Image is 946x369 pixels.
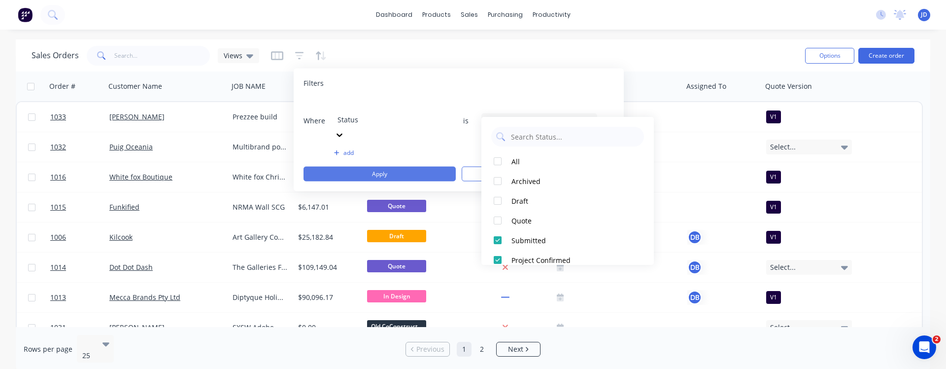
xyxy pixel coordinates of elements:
div: V1 [766,111,781,123]
a: 1014 [50,253,109,282]
a: dashboard [371,7,417,22]
div: Archived [511,176,630,186]
div: purchasing [483,7,528,22]
span: Next [508,344,523,354]
div: Assigned To [686,81,726,91]
span: 1015 [50,202,66,212]
div: NRMA Wall SCG [233,202,287,212]
div: Status [338,114,418,125]
a: Funkified [109,202,139,212]
div: Quote [511,216,630,226]
div: $90,096.17 [298,293,356,302]
div: Project Confirmed [511,255,630,265]
div: sales [456,7,483,22]
div: Customer Name [108,81,162,91]
span: Select... [770,142,796,152]
span: Previous [416,344,444,354]
a: Kilcook [109,232,133,242]
div: Order # [49,81,75,91]
span: 1033 [50,112,66,122]
a: 1015 [50,192,109,222]
a: 1032 [50,132,109,162]
a: White fox Boutique [109,172,172,182]
a: Previous page [406,344,449,354]
a: 1016 [50,162,109,192]
span: In Design [367,290,426,302]
div: $6,147.01 [298,202,356,212]
button: Create order [858,48,914,64]
a: [PERSON_NAME] [109,323,165,332]
button: Apply [304,167,456,182]
span: Rows per page [24,344,72,354]
button: Quote [481,211,654,230]
a: Mecca Brands Pty Ltd [109,293,180,302]
button: All [481,151,654,171]
div: 25 [82,351,94,361]
div: productivity [528,7,575,22]
span: 1031 [50,323,66,332]
span: 1006 [50,232,66,242]
button: Submitted [481,230,654,250]
a: 1006 [50,222,109,252]
a: 1013 [50,283,109,312]
a: Next page [497,344,540,354]
button: Options [805,48,854,64]
div: SXSW Adobe [233,323,287,332]
div: $0.00 [298,323,356,332]
div: All [511,156,630,167]
div: Prezzee build [233,112,287,122]
a: 1031 [50,313,109,342]
div: Art Gallery Construction items [233,232,287,242]
div: V1 [766,201,781,214]
div: JOB NAME [232,81,266,91]
button: DB [687,230,702,245]
span: Select... [770,323,796,332]
span: Quote [367,260,426,272]
div: Submitted [511,235,630,246]
ul: Pagination [402,342,544,357]
a: Page 1 is your current page [457,342,472,357]
div: The Galleries Flowers [233,262,287,272]
button: Draft [481,191,654,211]
input: Search Status... [510,127,639,147]
div: $109,149.04 [298,262,356,272]
button: add [334,149,450,157]
button: DB [687,290,702,305]
span: Old CoConstruct... [367,320,426,332]
div: Multibrand pop up [233,142,287,152]
button: Archived [481,171,654,191]
span: JD [921,10,927,19]
button: Project Confirmed [481,250,654,270]
div: Diptyque Holiday 2025 [233,293,287,302]
div: Quote Version [765,81,812,91]
div: Draft [511,196,630,206]
div: V1 [766,231,781,244]
div: 14 Status selected [487,115,576,126]
div: White fox Christmas party [233,172,287,182]
span: Draft [367,230,426,242]
span: Select... [770,262,796,272]
h1: Sales Orders [32,51,79,60]
div: V1 [766,291,781,304]
span: 1032 [50,142,66,152]
a: Puig Oceania [109,142,153,151]
button: Clear [462,167,614,182]
span: Where [304,115,333,125]
input: Search... [114,46,210,66]
span: 1014 [50,262,66,272]
span: Quote [367,200,426,212]
div: V1 [766,171,781,184]
div: products [417,7,456,22]
a: [PERSON_NAME] [109,112,165,121]
div: $25,182.84 [298,232,356,242]
img: Factory [18,7,33,22]
span: Views [224,50,242,61]
span: 1016 [50,172,66,182]
button: DB [687,260,702,275]
span: 2 [933,335,941,343]
span: Filters [304,78,324,88]
iframe: Intercom live chat [912,335,936,359]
